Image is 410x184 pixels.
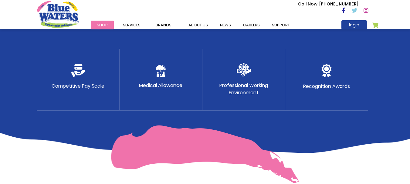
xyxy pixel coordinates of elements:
[298,1,319,7] span: Call Now :
[341,20,367,29] a: login
[97,22,108,28] span: Shop
[156,65,166,77] img: protect.png
[182,21,214,29] a: about us
[214,21,237,29] a: News
[71,64,85,77] img: credit-card.png
[298,1,358,7] p: [PHONE_NUMBER]
[219,82,268,96] p: Professional Working Environment
[237,21,266,29] a: careers
[321,64,332,78] img: medal.png
[52,82,104,90] p: Competitive Pay Scale
[156,22,171,28] span: Brands
[139,82,182,89] p: Medical Allowance
[237,63,251,77] img: team.png
[37,1,79,28] a: store logo
[123,22,141,28] span: Services
[266,21,296,29] a: support
[303,83,350,90] p: Recognition Awards
[111,125,299,183] img: benefit-pink-curve.png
